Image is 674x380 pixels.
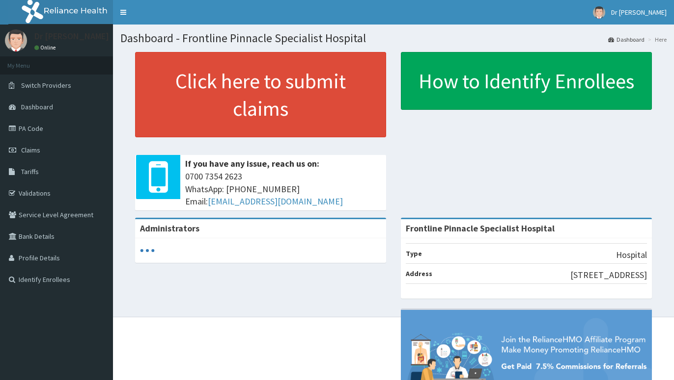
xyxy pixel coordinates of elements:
a: Dashboard [608,35,645,44]
p: Hospital [616,249,647,261]
span: Dr [PERSON_NAME] [611,8,667,17]
a: Online [34,44,58,51]
li: Here [646,35,667,44]
b: Type [406,249,422,258]
p: [STREET_ADDRESS] [570,269,647,281]
a: [EMAIL_ADDRESS][DOMAIN_NAME] [208,196,343,207]
span: 0700 7354 2623 WhatsApp: [PHONE_NUMBER] Email: [185,170,381,208]
img: User Image [593,6,605,19]
b: If you have any issue, reach us on: [185,158,319,169]
a: How to Identify Enrollees [401,52,652,110]
b: Address [406,269,432,278]
b: Administrators [140,223,199,234]
span: Claims [21,146,40,154]
span: Switch Providers [21,81,71,90]
img: User Image [5,29,27,51]
svg: audio-loading [140,243,155,258]
a: Click here to submit claims [135,52,386,137]
strong: Frontline Pinnacle Specialist Hospital [406,223,555,234]
span: Tariffs [21,167,39,176]
span: Dashboard [21,102,53,111]
p: Dr [PERSON_NAME] [34,32,109,41]
h1: Dashboard - Frontline Pinnacle Specialist Hospital [120,32,667,45]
